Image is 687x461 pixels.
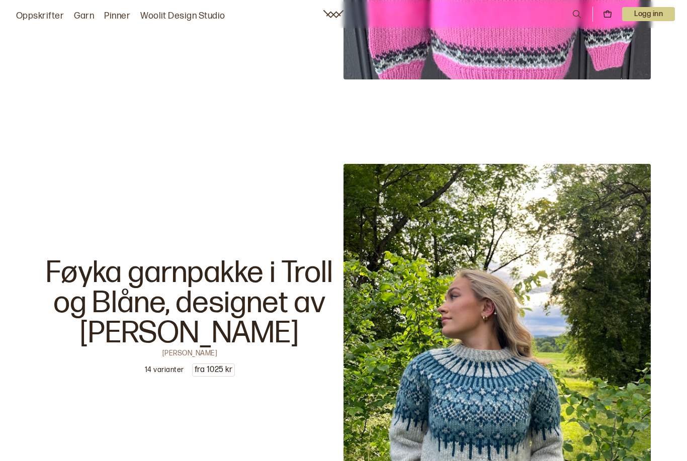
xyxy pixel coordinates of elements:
[622,7,675,21] p: Logg inn
[104,9,130,23] a: Pinner
[193,364,234,376] p: fra 1025 kr
[74,9,94,23] a: Garn
[323,10,343,18] a: Woolit
[16,9,64,23] a: Oppskrifter
[36,258,343,348] p: Føyka garnpakke i Troll og Blåne, designet av [PERSON_NAME]
[145,365,184,375] p: 14 varianter
[140,9,225,23] a: Woolit Design Studio
[622,7,675,21] button: User dropdown
[162,348,217,355] p: [PERSON_NAME]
